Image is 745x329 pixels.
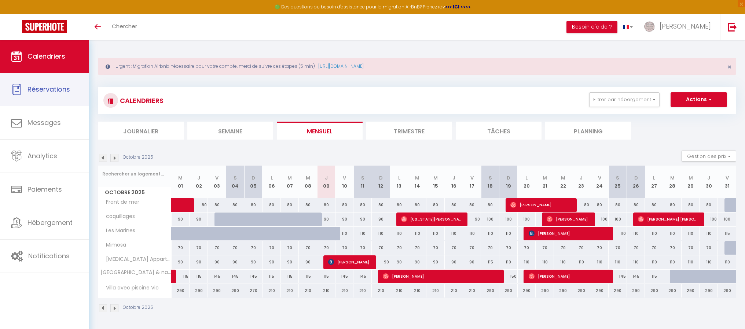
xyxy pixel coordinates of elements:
div: 110 [408,227,426,240]
div: 90 [445,255,463,269]
div: 290 [536,284,554,297]
abbr: D [507,174,510,181]
th: 09 [317,166,335,198]
strong: >>> ICI <<<< [445,4,471,10]
div: 290 [172,284,190,297]
div: 100 [609,212,627,226]
div: 110 [499,255,518,269]
div: 80 [700,198,718,212]
div: Urgent : Migration Airbnb nécessaire pour votre compte, merci de suivre ces étapes (5 min) - [98,58,736,75]
span: coquillages [99,212,137,221]
div: 110 [663,255,682,269]
abbr: L [525,174,528,181]
div: 110 [572,255,591,269]
div: 290 [518,284,536,297]
div: 90 [463,212,481,226]
div: 290 [481,284,499,297]
abbr: V [215,174,219,181]
th: 22 [554,166,572,198]
div: 210 [353,284,372,297]
div: 70 [536,241,554,255]
div: 290 [208,284,226,297]
span: [PERSON_NAME] [383,269,499,283]
div: 70 [208,241,226,255]
input: Rechercher un logement... [102,167,167,181]
div: 80 [208,198,226,212]
div: 290 [226,284,245,297]
span: Calendriers [27,52,65,61]
div: 90 [335,212,354,226]
abbr: J [197,174,200,181]
div: 115 [299,270,317,283]
th: 18 [481,166,499,198]
span: Les Marines [99,227,137,235]
div: 110 [645,227,663,240]
span: [PERSON_NAME] [660,22,711,31]
abbr: M [561,174,565,181]
div: 115 [190,270,208,283]
div: 100 [481,212,499,226]
div: 290 [663,284,682,297]
button: Close [727,64,731,70]
li: Planning [545,122,631,140]
abbr: D [252,174,255,181]
div: 210 [463,284,481,297]
abbr: L [653,174,655,181]
abbr: M [543,174,547,181]
abbr: S [616,174,619,181]
div: 70 [244,241,263,255]
th: 26 [627,166,645,198]
th: 23 [572,166,591,198]
th: 04 [226,166,245,198]
div: 290 [590,284,609,297]
th: 16 [445,166,463,198]
div: 70 [317,241,335,255]
div: 80 [408,198,426,212]
th: 21 [536,166,554,198]
div: 90 [190,212,208,226]
div: 290 [700,284,718,297]
abbr: V [343,174,346,181]
span: Paiements [27,185,62,194]
div: 110 [663,227,682,240]
span: Notifications [28,251,70,260]
div: 70 [263,241,281,255]
span: Messages [27,118,61,127]
div: 145 [627,270,645,283]
div: 110 [700,255,718,269]
div: 90 [372,255,390,269]
th: 28 [663,166,682,198]
div: 145 [226,270,245,283]
span: [PERSON_NAME] [510,198,572,212]
th: 05 [244,166,263,198]
div: 110 [426,227,445,240]
a: [URL][DOMAIN_NAME] [318,63,364,69]
div: 80 [445,198,463,212]
a: ... [PERSON_NAME] [638,14,720,40]
div: 70 [426,241,445,255]
span: Villa avec piscine Vic [99,284,161,292]
a: Chercher [106,14,143,40]
div: 70 [481,241,499,255]
div: 90 [353,212,372,226]
div: 70 [172,241,190,255]
div: 210 [408,284,426,297]
div: 90 [299,255,317,269]
div: 290 [718,284,736,297]
div: 110 [481,227,499,240]
div: 90 [190,255,208,269]
div: 210 [299,284,317,297]
div: 145 [353,270,372,283]
div: 290 [627,284,645,297]
div: 90 [172,212,190,226]
div: 80 [317,198,335,212]
span: Front de mer [99,198,141,206]
div: 110 [718,255,736,269]
div: 70 [390,241,408,255]
div: 110 [390,227,408,240]
div: 80 [609,198,627,212]
abbr: M [178,174,183,181]
th: 11 [353,166,372,198]
div: 90 [172,255,190,269]
div: 110 [682,255,700,269]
